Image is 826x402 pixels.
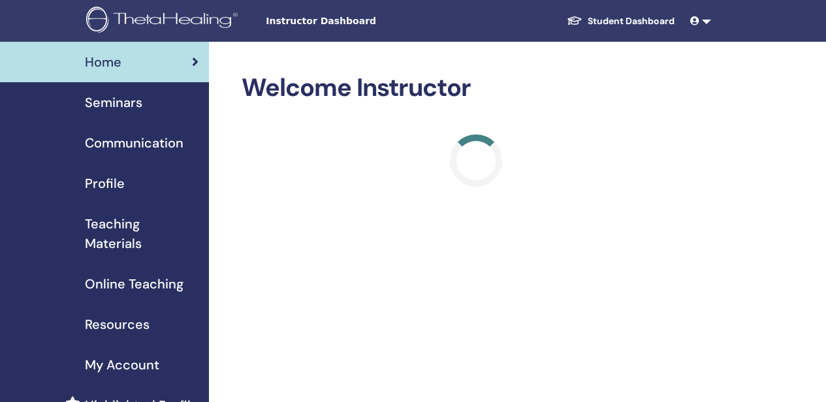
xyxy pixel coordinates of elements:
span: Home [85,52,121,72]
img: graduation-cap-white.svg [567,15,582,26]
span: Instructor Dashboard [266,14,462,28]
span: Profile [85,174,125,193]
span: Online Teaching [85,274,183,294]
a: Student Dashboard [556,9,685,33]
h2: Welcome Instructor [242,73,711,103]
img: logo.png [86,7,242,36]
span: Seminars [85,93,142,112]
span: Resources [85,315,150,334]
span: Teaching Materials [85,214,199,253]
span: My Account [85,355,159,375]
span: Communication [85,133,183,153]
